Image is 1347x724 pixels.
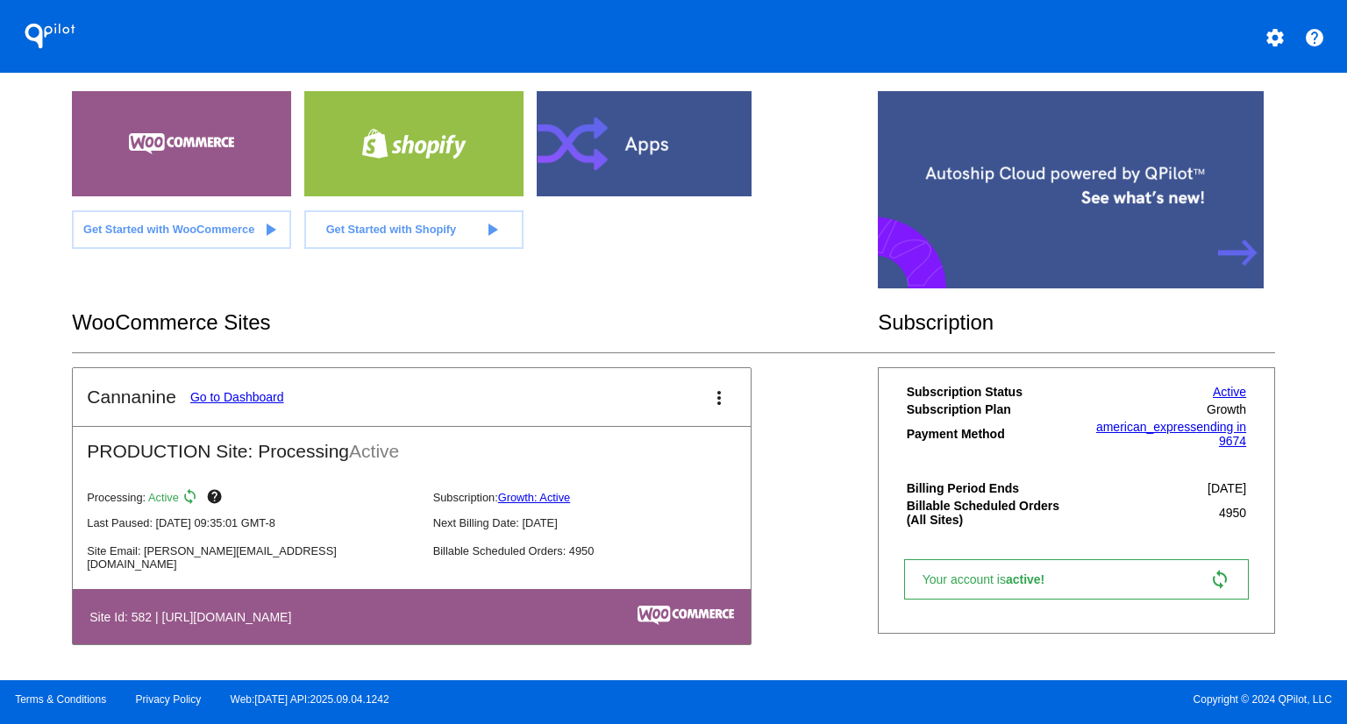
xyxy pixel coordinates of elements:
a: american_expressending in 9674 [1096,420,1246,448]
mat-icon: play_arrow [260,219,281,240]
a: Go to Dashboard [190,390,284,404]
mat-icon: settings [1265,27,1286,48]
span: 4950 [1219,506,1246,520]
th: Billing Period Ends [906,480,1077,496]
img: c53aa0e5-ae75-48aa-9bee-956650975ee5 [638,606,734,625]
p: Subscription: [433,491,765,504]
th: Payment Method [906,419,1077,449]
a: Web:[DATE] API:2025.09.04.1242 [231,693,389,706]
span: american_express [1096,420,1196,434]
a: Terms & Conditions [15,693,106,706]
span: Get Started with Shopify [326,223,457,236]
h2: PRODUCTION Site: Processing [73,427,751,462]
a: Active [1213,385,1246,399]
a: Your account isactive! sync [904,559,1249,600]
mat-icon: sync [182,488,203,509]
mat-icon: sync [1209,569,1230,590]
p: Billable Scheduled Orders: 4950 [433,544,765,557]
span: Active [349,441,399,461]
a: Get Started with WooCommerce [72,210,291,249]
th: Subscription Status [906,384,1077,400]
h1: QPilot [15,18,85,53]
span: Copyright © 2024 QPilot, LLC [688,693,1332,706]
h2: Subscription [878,310,1275,335]
mat-icon: help [1304,27,1325,48]
a: Growth: Active [498,491,571,504]
h4: Site Id: 582 | [URL][DOMAIN_NAME] [89,610,300,624]
span: Active [148,491,179,504]
mat-icon: help [206,488,227,509]
mat-icon: play_arrow [481,219,502,240]
span: active! [1006,572,1053,586]
a: Get Started with Shopify [304,210,524,249]
p: Next Billing Date: [DATE] [433,516,765,529]
h2: Cannanine [87,387,176,408]
span: Your account is [923,572,1063,586]
th: Subscription Plan [906,401,1077,417]
span: Get Started with WooCommerce [83,223,254,236]
a: Privacy Policy [136,693,202,706]
p: Site Email: [PERSON_NAME][EMAIL_ADDRESS][DOMAIN_NAME] [87,544,418,571]
span: Growth [1207,402,1246,416]
p: Last Paused: [DATE] 09:35:01 GMT-8 [87,516,418,529]
p: Processing: [87,488,418,509]
mat-icon: more_vert [709,387,730,408]
h2: WooCommerce Sites [72,310,878,335]
th: Billable Scheduled Orders (All Sites) [906,498,1077,528]
span: [DATE] [1208,481,1246,495]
